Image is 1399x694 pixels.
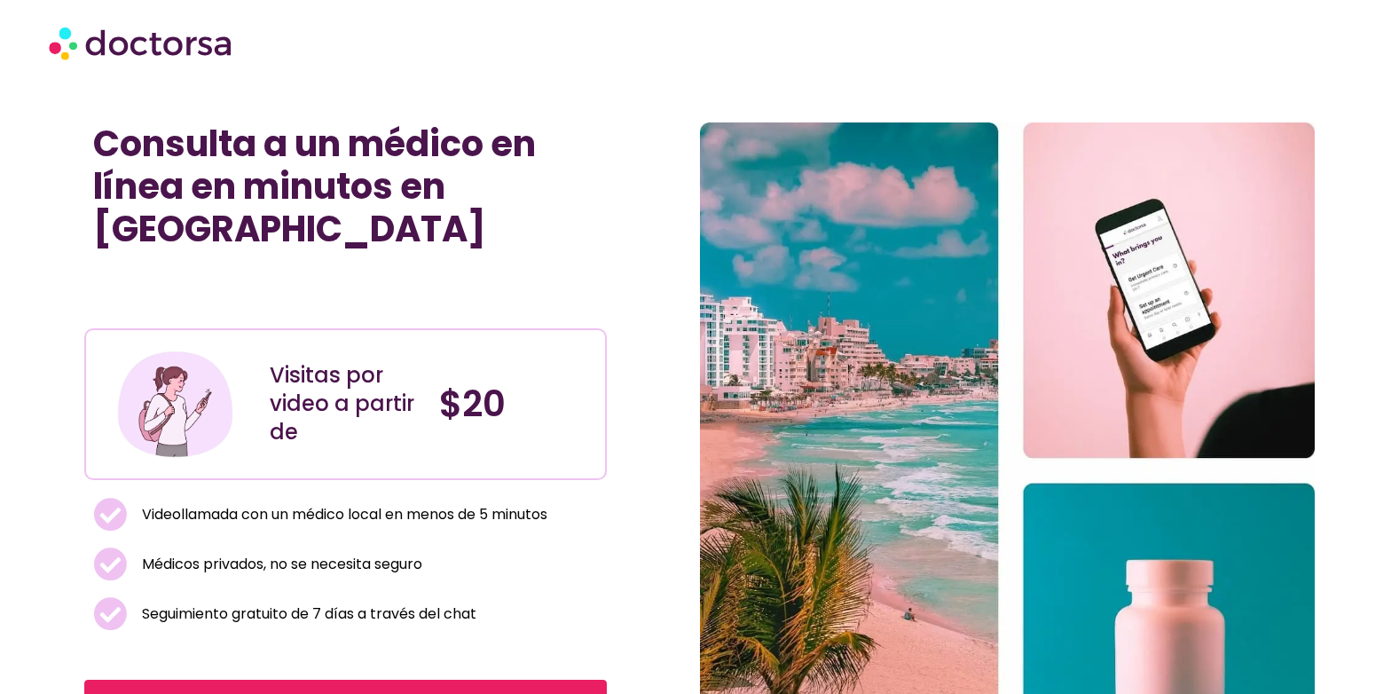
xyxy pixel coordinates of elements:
span: Seguimiento gratuito de 7 días a través del chat [138,602,476,627]
iframe: Customer reviews powered by Trustpilot [93,289,599,311]
img: Ilustración que representa a una mujer joven con un atuendo informal, comprometida con su teléfon... [114,343,237,466]
span: Videollamada con un médico local en menos de 5 minutos [138,502,547,527]
h4: $20 [439,382,592,425]
div: Visitas por video a partir de [270,361,422,446]
span: Médicos privados, no se necesita seguro [138,552,422,577]
h1: Consulta a un médico en línea en minutos en [GEOGRAPHIC_DATA] [93,122,599,250]
iframe: Customer reviews powered by Trustpilot [93,268,359,289]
